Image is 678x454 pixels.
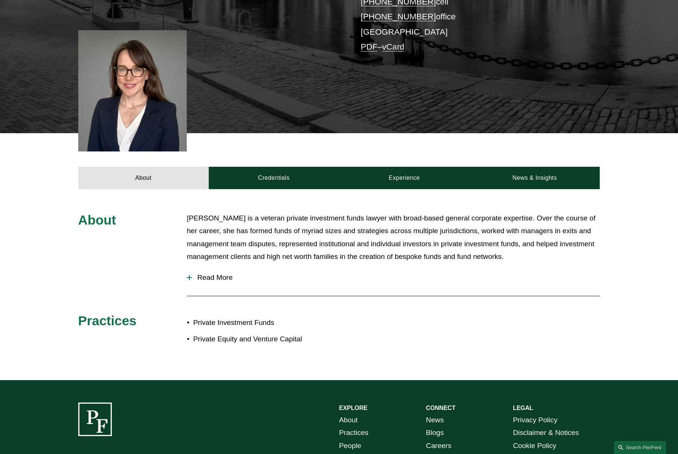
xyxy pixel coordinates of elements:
a: Experience [339,167,470,189]
p: Private Investment Funds [193,316,339,329]
a: News [426,414,444,427]
a: News & Insights [469,167,600,189]
p: Private Equity and Venture Capital [193,333,339,346]
span: Read More [192,273,600,282]
p: [PERSON_NAME] is a veteran private investment funds lawyer with broad-based general corporate exp... [187,212,600,263]
a: Disclaimer & Notices [513,426,579,439]
a: Blogs [426,426,444,439]
a: People [339,439,362,453]
a: Careers [426,439,451,453]
strong: EXPLORE [339,405,368,411]
a: Cookie Policy [513,439,556,453]
a: Privacy Policy [513,414,557,427]
span: Practices [78,313,137,328]
a: About [339,414,358,427]
a: PDF [361,42,378,51]
strong: LEGAL [513,405,533,411]
a: Credentials [209,167,339,189]
a: About [78,167,209,189]
strong: CONNECT [426,405,455,411]
a: Search this site [614,441,666,454]
a: [PHONE_NUMBER] [361,12,436,21]
a: Practices [339,426,369,439]
span: About [78,213,116,227]
a: vCard [382,42,404,51]
button: Read More [187,268,600,287]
